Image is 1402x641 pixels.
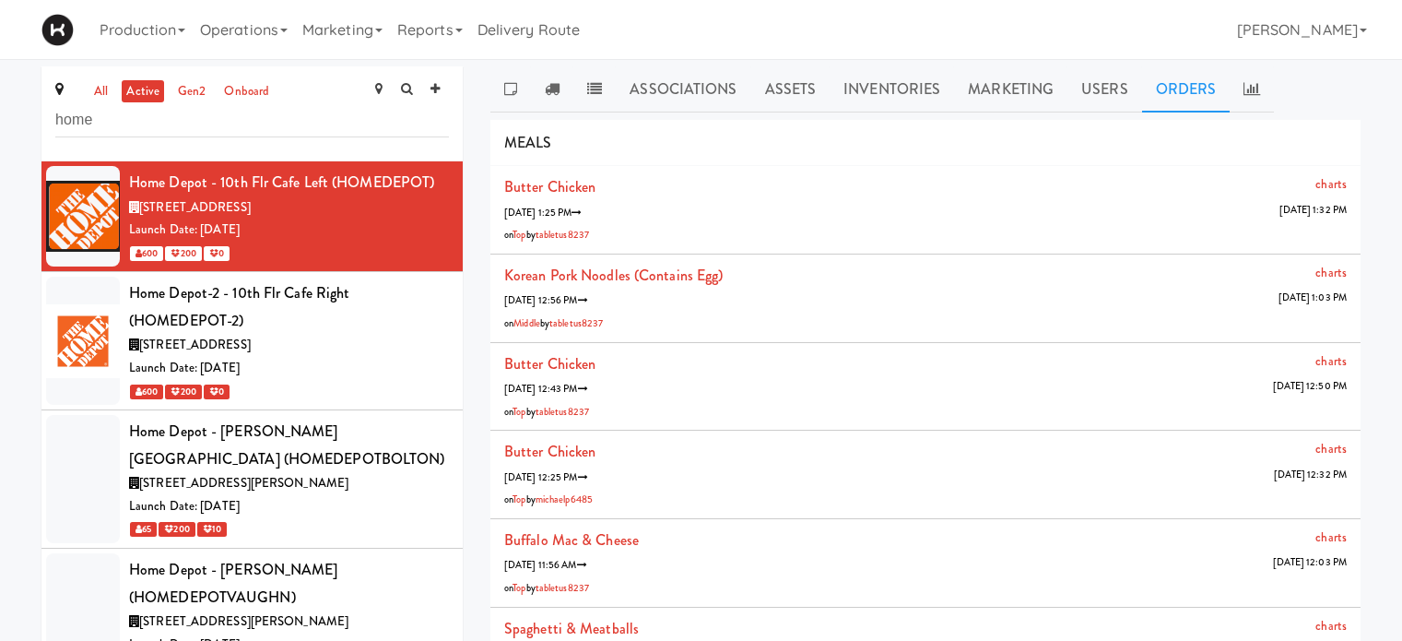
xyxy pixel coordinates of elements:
a: all [89,80,112,103]
li: Home Depot-2 - 10th Flr Cafe Right (HOMEDEPOT-2)[STREET_ADDRESS]Launch Date: [DATE] 600 200 0 [41,272,463,410]
span: [STREET_ADDRESS][PERSON_NAME] [139,612,348,630]
span: [STREET_ADDRESS][PERSON_NAME] [139,474,348,492]
a: Associations [616,66,750,113]
a: Top [512,493,525,506]
a: charts [1315,528,1347,546]
a: tabletus8237 [536,405,589,419]
div: Launch Date: [DATE] [129,219,449,242]
a: Butter Chicken [504,176,595,197]
div: Home Depot - [PERSON_NAME][GEOGRAPHIC_DATA] (HOMEDEPOTBOLTON) [129,418,449,472]
a: Orders [1142,66,1231,113]
span: 65 [130,522,157,537]
a: gen2 [173,80,210,103]
span: [DATE] 12:32 PM [1274,466,1348,484]
span: [DATE] 12:43 PM [504,382,588,396]
a: Inventories [830,66,954,113]
a: onboard [219,80,274,103]
a: Korean Pork Noodles (Contains Egg) [504,265,723,286]
li: Home Depot - 10th Flr Cafe Left (HOMEDEPOT)[STREET_ADDRESS]Launch Date: [DATE] 600 200 0 [41,161,463,272]
span: 200 [159,522,194,537]
a: Top [512,228,525,242]
a: charts [1315,440,1347,457]
a: charts [1315,175,1347,193]
span: MEALS [504,132,552,153]
span: [DATE] 12:25 PM [504,470,588,484]
a: tabletus8237 [536,581,589,595]
div: Launch Date: [DATE] [129,357,449,380]
a: charts [1315,264,1347,281]
span: [DATE] 12:03 PM [1273,553,1348,572]
div: Home Depot - 10th Flr Cafe Left (HOMEDEPOT) [129,169,449,196]
a: michaelp6485 [536,493,593,506]
a: Top [512,581,525,595]
a: Assets [751,66,831,113]
li: Home Depot - [PERSON_NAME][GEOGRAPHIC_DATA] (HOMEDEPOTBOLTON)[STREET_ADDRESS][PERSON_NAME]Launch ... [41,410,463,549]
a: Butter Chicken [504,441,595,462]
span: [DATE] 1:03 PM [1278,289,1347,307]
div: Launch Date: [DATE] [129,495,449,518]
span: 200 [165,246,201,261]
span: 200 [165,385,201,399]
a: Marketing [954,66,1067,113]
input: Search site [55,103,449,137]
span: [DATE] 1:25 PM [504,206,583,220]
a: charts [1315,352,1347,370]
span: 0 [204,246,230,261]
a: active [122,80,164,103]
a: Middle [513,316,540,330]
span: 600 [130,385,163,399]
img: Micromart [41,14,74,46]
a: Butter Chicken [504,353,595,374]
a: Spaghetti & Meatballs [504,618,639,639]
a: charts [1315,617,1347,635]
span: 10 [197,522,227,537]
span: 600 [130,246,163,261]
span: [STREET_ADDRESS] [139,198,251,216]
a: Buffalo Mac & Cheese [504,529,639,551]
a: Users [1067,66,1142,113]
span: [DATE] 1:32 PM [1279,201,1347,220]
span: [DATE] 12:56 PM [504,293,588,307]
span: on by [504,581,589,595]
a: tabletus8237 [536,228,589,242]
span: [DATE] 12:50 PM [1273,377,1348,396]
span: on by [504,493,593,506]
span: on by [504,228,589,242]
span: on by [504,316,603,330]
div: Home Depot - [PERSON_NAME] (HOMEDEPOTVAUGHN) [129,556,449,611]
span: on by [504,405,589,419]
span: 0 [204,385,230,399]
span: [STREET_ADDRESS] [139,336,251,353]
div: Home Depot-2 - 10th Flr Cafe Right (HOMEDEPOT-2) [129,279,449,334]
span: [DATE] 11:56 AM [504,558,587,572]
a: tabletus8237 [549,316,603,330]
a: Top [512,405,525,419]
